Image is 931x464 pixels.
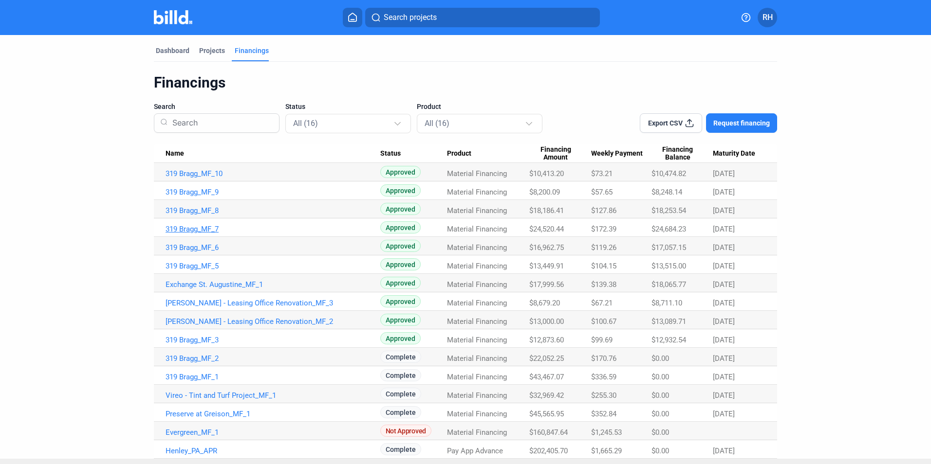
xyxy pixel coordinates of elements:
span: Status [380,149,401,158]
span: Approved [380,314,421,326]
span: Name [166,149,184,158]
span: [DATE] [713,225,735,233]
span: Complete [380,351,421,363]
a: Vireo - Tint and Turf Project_MF_1 [166,391,380,400]
span: $0.00 [652,373,669,381]
span: Product [417,102,441,111]
span: $8,679.20 [529,299,560,307]
span: $13,089.71 [652,317,686,326]
a: Henley_PA_APR [166,446,380,455]
span: Approved [380,277,421,289]
span: [DATE] [713,262,735,270]
span: $17,057.15 [652,243,686,252]
span: Material Financing [447,391,507,400]
span: Complete [380,388,421,400]
div: Financing Balance [652,145,713,162]
div: Financing Amount [529,145,591,162]
a: 319 Bragg_MF_1 [166,373,380,381]
span: $43,467.07 [529,373,564,381]
a: Exchange St. Augustine_MF_1 [166,280,380,289]
div: Financings [235,46,269,55]
span: $67.21 [591,299,613,307]
span: $0.00 [652,391,669,400]
span: Complete [380,369,421,381]
span: Material Financing [447,169,507,178]
mat-select-trigger: All (16) [293,119,318,128]
mat-select-trigger: All (16) [425,119,449,128]
span: Approved [380,166,421,178]
span: $24,520.44 [529,225,564,233]
span: $13,000.00 [529,317,564,326]
span: [DATE] [713,206,735,215]
span: $13,449.91 [529,262,564,270]
a: [PERSON_NAME] - Leasing Office Renovation_MF_3 [166,299,380,307]
span: $24,684.23 [652,225,686,233]
span: $13,515.00 [652,262,686,270]
span: $8,200.09 [529,188,560,196]
span: $8,248.14 [652,188,682,196]
span: Complete [380,443,421,455]
span: Material Financing [447,280,507,289]
span: $119.26 [591,243,616,252]
span: Material Financing [447,317,507,326]
div: Projects [199,46,225,55]
div: Status [380,149,447,158]
span: [DATE] [713,299,735,307]
span: $0.00 [652,354,669,363]
a: 319 Bragg_MF_3 [166,336,380,344]
span: $172.39 [591,225,616,233]
a: 319 Bragg_MF_7 [166,225,380,233]
span: $18,065.77 [652,280,686,289]
span: $0.00 [652,410,669,418]
span: Material Financing [447,206,507,215]
span: RH [763,12,773,23]
span: Material Financing [447,299,507,307]
span: Search [154,102,175,111]
span: Export CSV [648,118,683,128]
span: $1,245.53 [591,428,622,437]
span: $10,474.82 [652,169,686,178]
span: $0.00 [652,446,669,455]
span: [DATE] [713,354,735,363]
button: Search projects [365,8,600,27]
input: Search [168,110,273,136]
span: Not Approved [380,425,431,437]
span: Material Financing [447,262,507,270]
span: Complete [380,406,421,418]
span: [DATE] [713,373,735,381]
span: $8,711.10 [652,299,682,307]
span: Approved [380,332,421,344]
span: [DATE] [713,317,735,326]
span: Approved [380,240,421,252]
span: $1,665.29 [591,446,622,455]
span: [DATE] [713,188,735,196]
span: $127.86 [591,206,616,215]
button: RH [758,8,777,27]
span: [DATE] [713,446,735,455]
a: 319 Bragg_MF_6 [166,243,380,252]
a: 319 Bragg_MF_5 [166,262,380,270]
span: $139.38 [591,280,616,289]
span: $45,565.95 [529,410,564,418]
span: Approved [380,221,421,233]
span: Material Financing [447,410,507,418]
span: Material Financing [447,373,507,381]
span: $16,962.75 [529,243,564,252]
span: $0.00 [652,428,669,437]
span: Approved [380,258,421,270]
span: $22,052.25 [529,354,564,363]
span: $18,186.41 [529,206,564,215]
span: $17,999.56 [529,280,564,289]
span: $18,253.54 [652,206,686,215]
div: Financings [154,73,777,92]
span: $73.21 [591,169,613,178]
a: 319 Bragg_MF_9 [166,188,380,196]
span: Material Financing [447,243,507,252]
div: Dashboard [156,46,189,55]
span: Material Financing [447,336,507,344]
span: $255.30 [591,391,616,400]
span: [DATE] [713,169,735,178]
span: Pay App Advance [447,446,503,455]
span: $10,413.20 [529,169,564,178]
div: Name [166,149,380,158]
